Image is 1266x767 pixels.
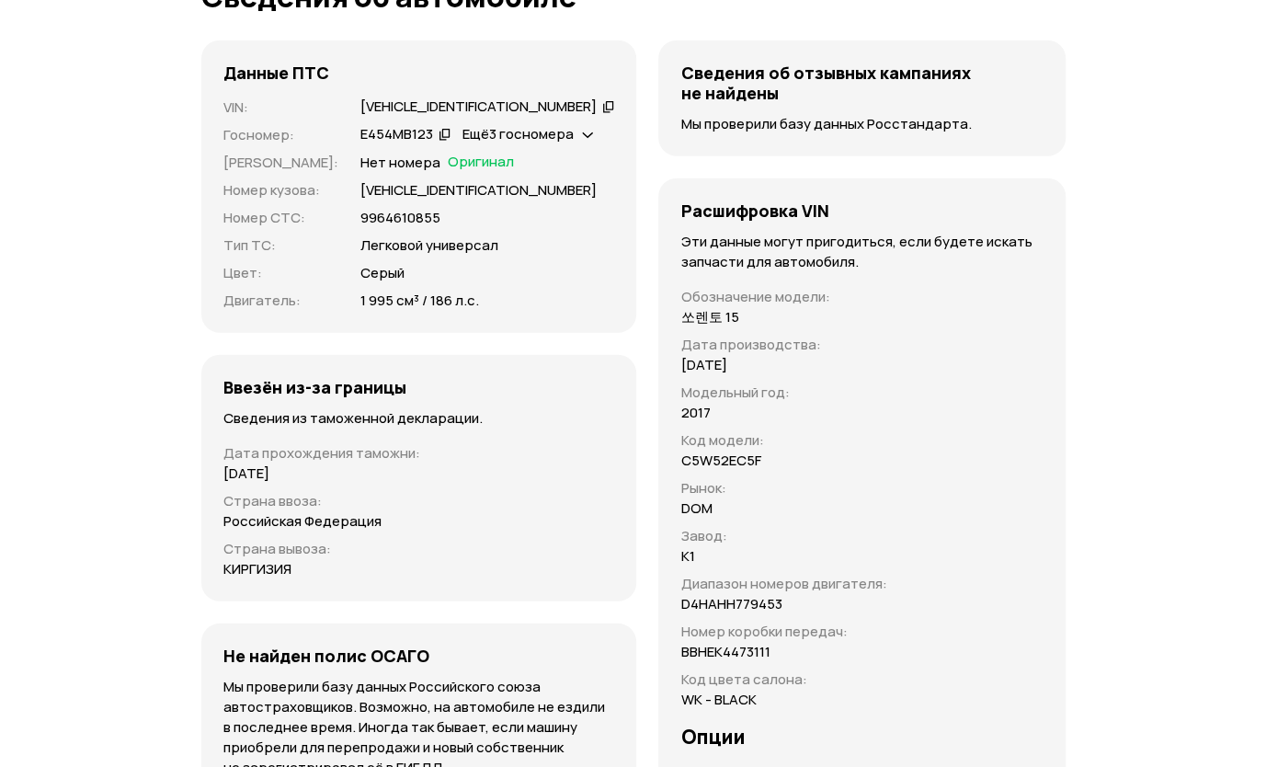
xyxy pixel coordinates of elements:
p: Рынок : [680,478,886,498]
p: Номер коробки передач : [680,622,886,642]
p: Российская Федерация [223,511,382,532]
p: BBHEK4473111 [680,642,770,662]
div: [VEHICLE_IDENTIFICATION_NUMBER] [360,97,597,117]
p: Дата прохождения таможни : [223,443,615,464]
p: Код модели : [680,430,886,451]
p: 9964610855 [360,208,440,228]
p: WK - BLACK [680,690,756,710]
p: Обозначение модели : [680,287,886,307]
p: Серый [360,263,405,283]
span: Ещё 3 госномера [462,124,573,143]
p: VIN : [223,97,338,118]
p: 쏘렌토 15 [680,307,738,327]
p: Цвет : [223,263,338,283]
div: Е454МВ123 [360,125,433,144]
p: Номер СТС : [223,208,338,228]
p: Двигатель : [223,291,338,311]
h4: Расшифровка VIN [680,200,828,221]
p: Страна вывоза : [223,539,615,559]
p: [DATE] [223,464,269,484]
h4: Данные ПТС [223,63,329,83]
h3: Опции [680,725,745,749]
p: Эти данные могут пригодиться, если будете искать запчасти для автомобиля. [680,232,1043,272]
p: D4HAHH779453 [680,594,781,614]
p: Тип ТС : [223,235,338,256]
p: 2017 [680,403,710,423]
span: Оригинал [448,153,514,173]
p: Мы проверили базу данных Росстандарта. [680,114,1043,134]
p: Легковой универсал [360,235,498,256]
p: DOM [680,498,712,519]
p: Модельный год : [680,383,886,403]
p: Нет номера [360,153,440,173]
h4: Не найден полис ОСАГО [223,646,429,666]
p: Завод : [680,526,886,546]
p: Страна ввоза : [223,491,615,511]
p: Код цвета салона : [680,670,886,690]
p: K1 [680,546,694,567]
p: Номер кузова : [223,180,338,200]
p: [PERSON_NAME] : [223,153,338,173]
p: Госномер : [223,125,338,145]
h4: Ввезён из-за границы [223,377,406,397]
p: C5W52EC5F [680,451,760,471]
p: [DATE] [680,355,726,375]
p: Сведения из таможенной декларации. [223,408,615,429]
p: 1 995 см³ / 186 л.с. [360,291,479,311]
p: Дата производства : [680,335,886,355]
p: Диапазон номеров двигателя : [680,574,886,594]
p: [VEHICLE_IDENTIFICATION_NUMBER] [360,180,597,200]
h4: Сведения об отзывных кампаниях не найдены [680,63,1043,103]
p: КИРГИЗИЯ [223,559,291,579]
